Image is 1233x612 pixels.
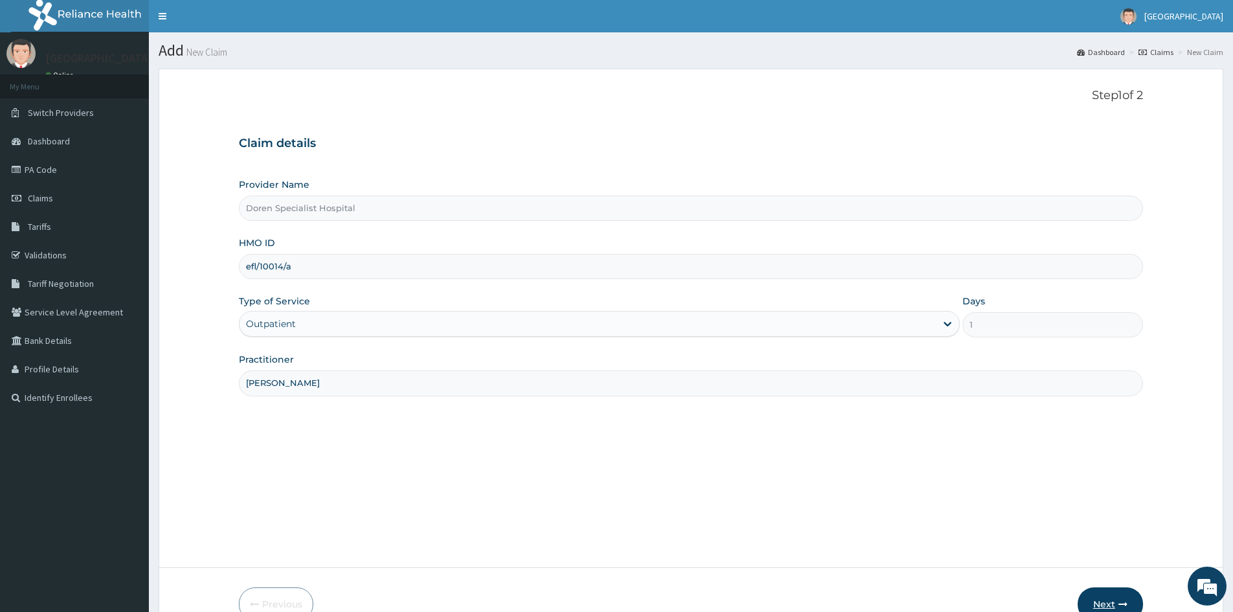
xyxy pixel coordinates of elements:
label: HMO ID [239,236,275,249]
h3: Claim details [239,137,1143,151]
label: Days [962,295,985,308]
li: New Claim [1175,47,1223,58]
input: Enter HMO ID [239,254,1143,279]
span: Tariff Negotiation [28,278,94,289]
div: Minimize live chat window [212,6,243,38]
div: Outpatient [246,317,296,330]
input: Enter Name [239,370,1143,396]
img: User Image [1120,8,1137,25]
small: New Claim [184,47,227,57]
h1: Add [159,42,1223,59]
a: Dashboard [1077,47,1125,58]
img: User Image [6,39,36,68]
label: Type of Service [239,295,310,308]
span: [GEOGRAPHIC_DATA] [1144,10,1223,22]
span: Switch Providers [28,107,94,119]
a: Claims [1139,47,1173,58]
label: Practitioner [239,353,294,366]
textarea: Type your message and hit 'Enter' [6,354,247,399]
div: Chat with us now [67,73,217,89]
a: Online [45,71,76,80]
span: We're online! [75,163,179,294]
p: [GEOGRAPHIC_DATA] [45,52,152,64]
img: d_794563401_company_1708531726252_794563401 [24,65,52,97]
label: Provider Name [239,178,309,191]
p: Step 1 of 2 [239,89,1143,103]
span: Dashboard [28,135,70,147]
span: Tariffs [28,221,51,232]
span: Claims [28,192,53,204]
